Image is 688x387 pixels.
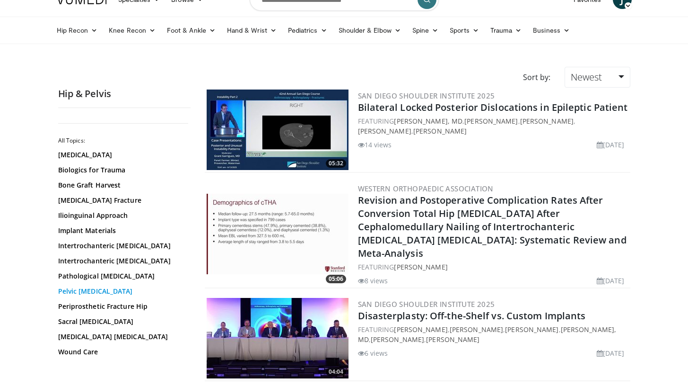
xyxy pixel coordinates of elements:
a: [PERSON_NAME] [520,117,574,126]
a: Newest [565,67,630,88]
a: [PERSON_NAME] [394,325,447,334]
li: 6 views [358,348,388,358]
a: [PERSON_NAME] [450,325,503,334]
a: 04:04 [207,298,348,378]
li: [DATE] [597,140,625,150]
a: Business [527,21,575,40]
a: [PERSON_NAME] [371,335,424,344]
a: Spine [407,21,444,40]
a: Sacral [MEDICAL_DATA] [58,317,186,326]
a: [PERSON_NAME] [505,325,558,334]
a: [MEDICAL_DATA] Fracture [58,196,186,205]
a: Intertrochanteric [MEDICAL_DATA] [58,256,186,266]
a: Western Orthopaedic Association [358,184,494,193]
a: Wound Care [58,347,186,357]
span: 04:04 [326,368,346,376]
a: [PERSON_NAME] [426,335,479,344]
a: Shoulder & Elbow [333,21,407,40]
img: 62596bc6-63d7-4429-bb8d-708b1a4f69e0.300x170_q85_crop-smart_upscale.jpg [207,90,348,170]
div: FEATURING , , , , , [358,324,628,344]
a: [PERSON_NAME] [464,117,518,126]
img: 81c0246e-5add-4a6c-a4b8-c74a4ca8a3e4.300x170_q85_crop-smart_upscale.jpg [207,298,348,378]
a: [PERSON_NAME] [394,262,447,271]
a: Pediatrics [282,21,333,40]
li: 14 views [358,140,392,150]
a: Ilioinguinal Approach [58,211,186,220]
a: Implant Materials [58,226,186,235]
a: 05:32 [207,90,348,170]
a: Sports [444,21,485,40]
a: San Diego Shoulder Institute 2025 [358,299,495,309]
span: 05:06 [326,275,346,283]
div: Sort by: [516,67,557,88]
a: [PERSON_NAME] [413,126,467,135]
a: San Diego Shoulder Institute 2025 [358,91,495,100]
a: Hip Recon [51,21,104,40]
a: Pathological [MEDICAL_DATA] [58,271,186,281]
img: 9a3f65c2-bad9-4b89-8839-a87fda9cb86f.300x170_q85_crop-smart_upscale.jpg [207,194,348,274]
a: Biologics for Trauma [58,165,186,175]
a: [PERSON_NAME] [358,126,411,135]
a: Hand & Wrist [221,21,282,40]
a: [PERSON_NAME], MD [394,117,462,126]
a: Disasterplasty: Off-the-Shelf vs. Custom Implants [358,309,586,322]
div: FEATURING , , , , [358,116,628,136]
a: Foot & Ankle [161,21,221,40]
div: FEATURING [358,262,628,272]
a: Knee Recon [103,21,161,40]
a: Trauma [485,21,528,40]
a: [MEDICAL_DATA] [MEDICAL_DATA] [58,332,186,342]
h2: Hip & Pelvis [58,88,191,100]
h2: All Topics: [58,137,188,144]
a: 05:06 [207,194,348,274]
a: Bilateral Locked Posterior Dislocations in Epileptic Patient [358,101,628,114]
a: Bone Graft Harvest [58,180,186,190]
li: 8 views [358,276,388,286]
a: Revision and Postoperative Complication Rates After Conversion Total Hip [MEDICAL_DATA] After Cep... [358,194,627,260]
span: Newest [571,71,602,83]
li: [DATE] [597,348,625,358]
a: Intertrochanteric [MEDICAL_DATA] [58,241,186,251]
li: [DATE] [597,276,625,286]
a: Periprosthetic Fracture Hip [58,302,186,311]
a: Pelvic [MEDICAL_DATA] [58,287,186,296]
a: [MEDICAL_DATA] [58,150,186,160]
span: 05:32 [326,159,346,168]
